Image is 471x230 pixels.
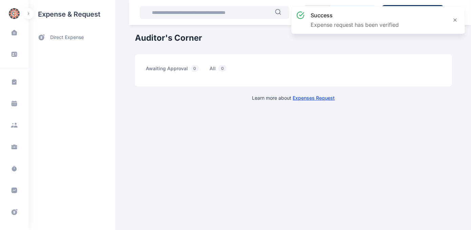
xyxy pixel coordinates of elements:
span: awaiting approval [146,65,201,76]
p: Learn more about [252,95,335,101]
a: direct expense [28,28,115,46]
a: Expenses Request [293,95,335,101]
span: 0 [218,65,227,72]
a: all0 [210,65,237,76]
span: all [210,65,229,76]
h1: Auditor's Corner [135,33,452,43]
span: 0 [191,65,199,72]
span: direct expense [50,34,84,41]
a: awaiting approval0 [146,65,210,76]
h3: success [311,11,399,19]
p: Expense request has been verified [311,21,399,29]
